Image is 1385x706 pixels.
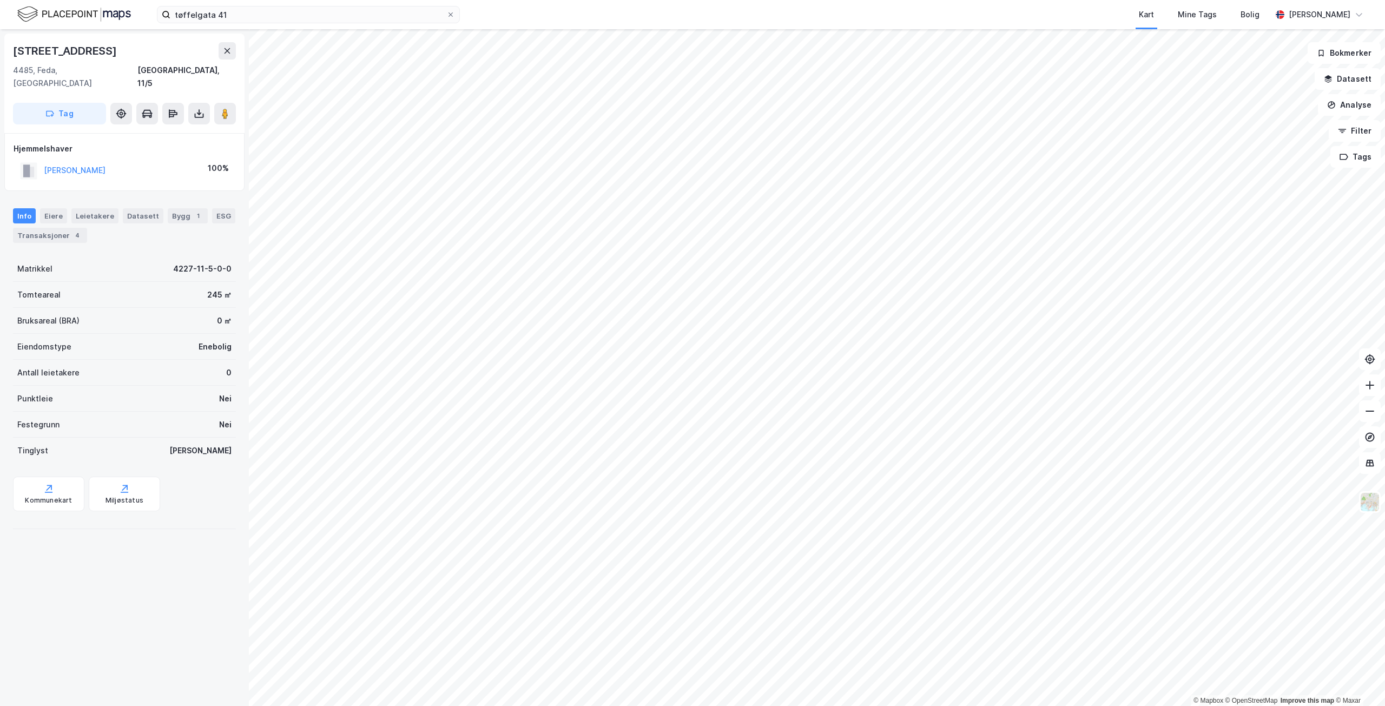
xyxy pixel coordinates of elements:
[105,496,143,505] div: Miljøstatus
[170,6,446,23] input: Søk på adresse, matrikkel, gårdeiere, leietakere eller personer
[1193,697,1223,704] a: Mapbox
[1331,654,1385,706] div: Kontrollprogram for chat
[199,340,232,353] div: Enebolig
[219,392,232,405] div: Nei
[137,64,236,90] div: [GEOGRAPHIC_DATA], 11/5
[1281,697,1334,704] a: Improve this map
[17,366,80,379] div: Antall leietakere
[1139,8,1154,21] div: Kart
[17,392,53,405] div: Punktleie
[1360,492,1380,512] img: Z
[71,208,118,223] div: Leietakere
[17,314,80,327] div: Bruksareal (BRA)
[226,366,232,379] div: 0
[25,496,72,505] div: Kommunekart
[17,5,131,24] img: logo.f888ab2527a4732fd821a326f86c7f29.svg
[173,262,232,275] div: 4227-11-5-0-0
[13,42,119,60] div: [STREET_ADDRESS]
[40,208,67,223] div: Eiere
[17,340,71,353] div: Eiendomstype
[207,288,232,301] div: 245 ㎡
[72,230,83,241] div: 4
[219,418,232,431] div: Nei
[13,103,106,124] button: Tag
[1318,94,1381,116] button: Analyse
[1178,8,1217,21] div: Mine Tags
[1241,8,1259,21] div: Bolig
[1329,120,1381,142] button: Filter
[123,208,163,223] div: Datasett
[14,142,235,155] div: Hjemmelshaver
[1308,42,1381,64] button: Bokmerker
[1289,8,1350,21] div: [PERSON_NAME]
[17,444,48,457] div: Tinglyst
[217,314,232,327] div: 0 ㎡
[1330,146,1381,168] button: Tags
[193,210,203,221] div: 1
[168,208,208,223] div: Bygg
[1315,68,1381,90] button: Datasett
[13,64,137,90] div: 4485, Feda, [GEOGRAPHIC_DATA]
[208,162,229,175] div: 100%
[1225,697,1278,704] a: OpenStreetMap
[13,228,87,243] div: Transaksjoner
[1331,654,1385,706] iframe: Chat Widget
[169,444,232,457] div: [PERSON_NAME]
[17,418,60,431] div: Festegrunn
[17,288,61,301] div: Tomteareal
[13,208,36,223] div: Info
[212,208,235,223] div: ESG
[17,262,52,275] div: Matrikkel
